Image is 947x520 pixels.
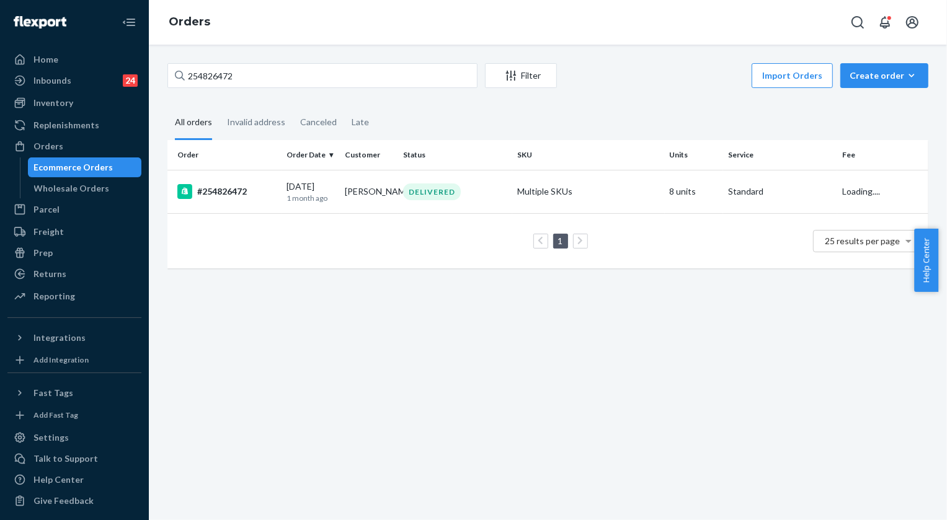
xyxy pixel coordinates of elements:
[7,243,141,263] a: Prep
[556,236,566,246] a: Page 1 is your current page
[352,106,369,138] div: Late
[7,115,141,135] a: Replenishments
[7,200,141,219] a: Parcel
[33,268,66,280] div: Returns
[398,140,512,170] th: Status
[840,63,928,88] button: Create order
[33,474,84,486] div: Help Center
[845,10,870,35] button: Open Search Box
[485,63,557,88] button: Filter
[850,69,919,82] div: Create order
[34,182,110,195] div: Wholesale Orders
[159,4,220,40] ol: breadcrumbs
[33,290,75,302] div: Reporting
[33,97,73,109] div: Inventory
[825,236,900,246] span: 25 results per page
[287,180,335,203] div: [DATE]
[33,431,69,444] div: Settings
[7,408,141,423] a: Add Fast Tag
[33,140,63,152] div: Orders
[33,332,86,344] div: Integrations
[512,140,664,170] th: SKU
[345,149,393,160] div: Customer
[117,10,141,35] button: Close Navigation
[33,226,64,238] div: Freight
[837,170,928,213] td: Loading....
[7,93,141,113] a: Inventory
[33,203,60,216] div: Parcel
[282,140,340,170] th: Order Date
[7,136,141,156] a: Orders
[723,140,837,170] th: Service
[7,428,141,447] a: Settings
[665,140,723,170] th: Units
[665,170,723,213] td: 8 units
[227,106,285,138] div: Invalid address
[175,106,212,140] div: All orders
[7,50,141,69] a: Home
[33,355,89,365] div: Add Integration
[34,161,113,174] div: Ecommerce Orders
[33,495,94,507] div: Give Feedback
[7,491,141,511] button: Give Feedback
[177,184,277,199] div: #254826472
[7,264,141,284] a: Returns
[7,328,141,348] button: Integrations
[7,286,141,306] a: Reporting
[403,183,461,200] div: DELIVERED
[728,185,832,198] p: Standard
[33,74,71,87] div: Inbounds
[752,63,833,88] button: Import Orders
[900,10,925,35] button: Open account menu
[512,170,664,213] td: Multiple SKUs
[33,452,98,465] div: Talk to Support
[167,63,478,88] input: Search orders
[14,16,66,29] img: Flexport logo
[486,69,556,82] div: Filter
[167,140,282,170] th: Order
[33,387,73,399] div: Fast Tags
[7,383,141,403] button: Fast Tags
[7,71,141,90] a: Inbounds24
[873,10,897,35] button: Open notifications
[7,222,141,242] a: Freight
[33,53,58,66] div: Home
[28,157,142,177] a: Ecommerce Orders
[28,178,142,198] a: Wholesale Orders
[123,74,138,87] div: 24
[33,247,53,259] div: Prep
[33,119,99,131] div: Replenishments
[300,106,337,138] div: Canceled
[914,229,938,292] button: Help Center
[169,15,210,29] a: Orders
[7,449,141,469] a: Talk to Support
[837,140,928,170] th: Fee
[287,193,335,203] p: 1 month ago
[340,170,398,213] td: [PERSON_NAME]
[7,470,141,490] a: Help Center
[7,353,141,368] a: Add Integration
[33,410,78,420] div: Add Fast Tag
